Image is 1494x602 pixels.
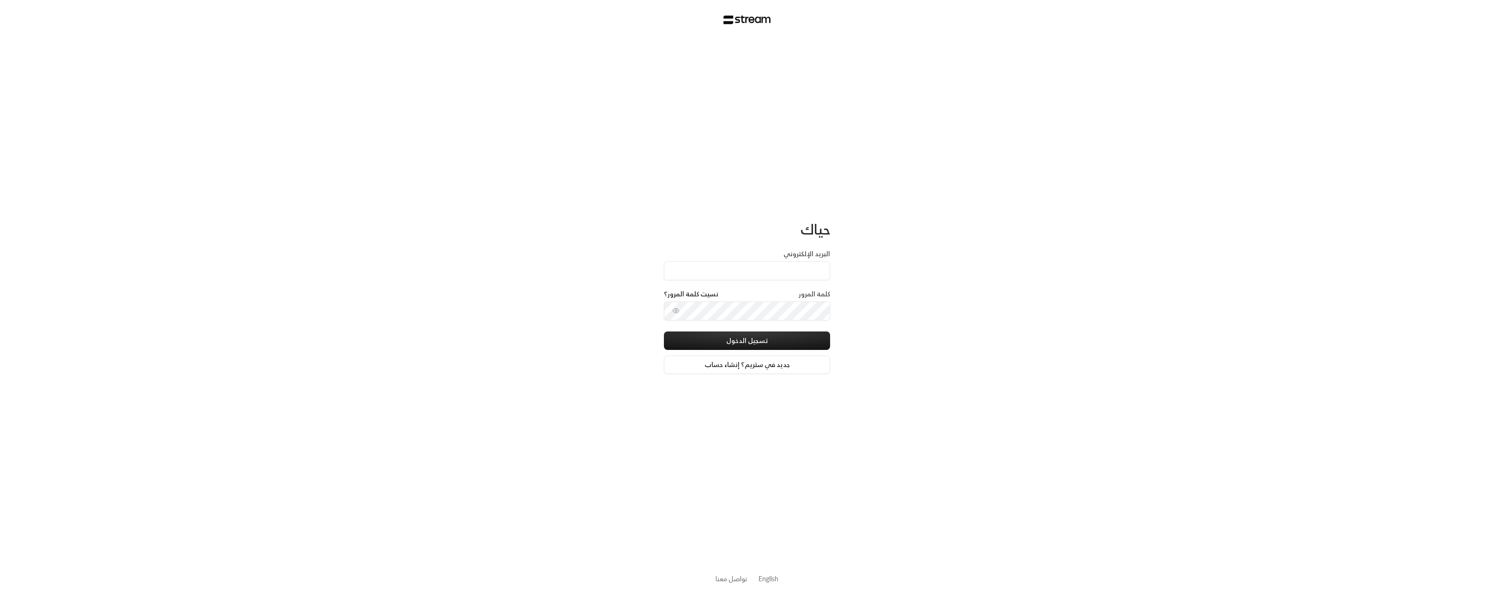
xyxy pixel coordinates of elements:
label: البريد الإلكتروني [783,249,830,259]
button: toggle password visibility [669,303,683,318]
a: تواصل معنا [716,573,747,584]
button: تسجيل الدخول [664,331,830,350]
a: نسيت كلمة المرور؟ [664,289,718,299]
span: حياك [801,217,830,241]
a: English [759,570,778,587]
label: كلمة المرور [799,289,830,299]
button: تواصل معنا [716,574,747,584]
img: Stream Logo [723,15,771,24]
a: جديد في ستريم؟ إنشاء حساب [664,355,830,374]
